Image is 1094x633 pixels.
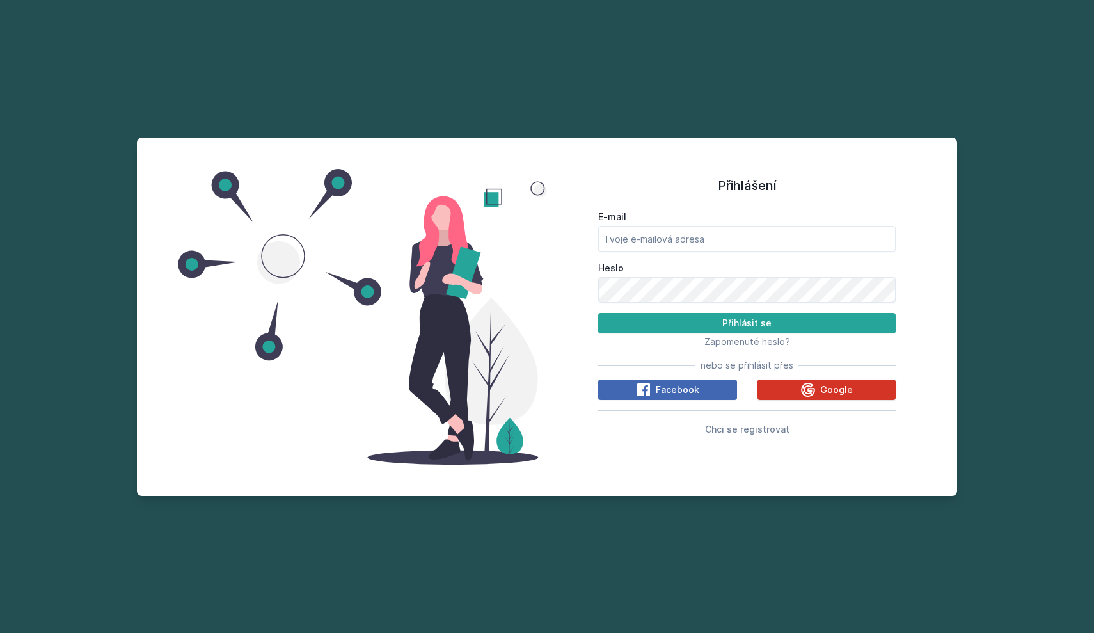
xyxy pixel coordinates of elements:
[701,359,793,372] span: nebo se přihlásit přes
[598,226,896,252] input: Tvoje e-mailová adresa
[705,424,789,435] span: Chci se registrovat
[598,211,896,223] label: E-mail
[598,262,896,275] label: Heslo
[598,176,896,195] h1: Přihlášení
[820,383,853,396] span: Google
[656,383,699,396] span: Facebook
[757,380,896,400] button: Google
[704,336,790,347] span: Zapomenuté heslo?
[598,380,737,400] button: Facebook
[705,421,789,437] button: Chci se registrovat
[598,313,896,333] button: Přihlásit se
